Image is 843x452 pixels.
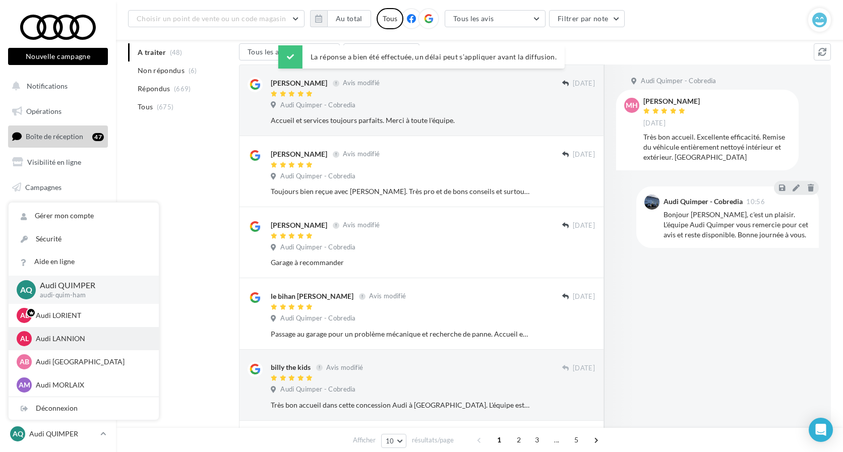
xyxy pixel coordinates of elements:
span: AL [20,310,29,320]
span: Audi Quimper - Cobredia [280,243,355,252]
span: (675) [157,103,174,111]
span: AB [20,357,29,367]
button: Au total [327,10,371,27]
span: résultats/page [412,435,454,445]
div: Très bon accueil dans cette concession Audi à [GEOGRAPHIC_DATA]. L'équipe est vraiment très sympa... [271,400,529,410]
a: AQ Audi QUIMPER [8,424,108,443]
span: (6) [189,67,197,75]
p: Audi [GEOGRAPHIC_DATA] [36,357,147,367]
span: 1 [491,432,507,448]
button: Choisir un point de vente ou un code magasin [128,10,305,27]
span: [DATE] [573,150,595,159]
span: AM [19,380,30,390]
span: AQ [13,429,23,439]
span: Boîte de réception [26,132,83,141]
span: 10 [386,437,394,445]
span: Audi Quimper - Cobredia [641,77,716,86]
div: billy the kids [271,362,311,372]
span: [DATE] [573,364,595,373]
div: Déconnexion [9,397,159,420]
span: Avis modifié [343,221,380,229]
span: Répondus [138,84,170,94]
span: Avis modifié [369,292,406,300]
span: Avis modifié [343,79,380,87]
a: Campagnes [6,177,110,198]
a: Aide en ligne [9,250,159,273]
div: Accueil et services toujours parfaits. Merci à toute l'équipe. [271,115,529,125]
button: Filtrer par note [549,10,625,27]
span: AL [20,334,29,344]
span: [DATE] [573,221,595,230]
span: 2 [511,432,527,448]
a: Boîte de réception47 [6,125,110,147]
span: Afficher [353,435,376,445]
button: Filtrer par note [343,43,419,60]
span: MH [626,100,638,110]
span: [DATE] [573,79,595,88]
span: Campagnes [25,182,62,191]
p: Audi QUIMPER [29,429,96,439]
button: Tous les avis [239,43,340,60]
div: 47 [92,133,104,141]
div: [PERSON_NAME] [643,98,700,105]
span: 5 [568,432,584,448]
p: audi-quim-ham [40,291,143,300]
a: Médiathèque [6,202,110,223]
span: Audi Quimper - Cobredia [280,101,355,110]
span: Tous les avis [453,14,494,23]
span: Notifications [27,82,68,90]
a: Visibilité en ligne [6,152,110,173]
button: Nouvelle campagne [8,48,108,65]
div: Très bon accueil. Excellente efficacité. Remise du véhicule entièrement nettoyé intérieur et exté... [643,132,791,162]
button: 10 [381,434,407,448]
span: Choisir un point de vente ou un code magasin [137,14,286,23]
div: le bihan [PERSON_NAME] [271,291,353,301]
div: Passage au garage pour un problème mécanique et recherche de panne. Accueil excellent ! Explicati... [271,329,529,339]
span: [DATE] [643,119,666,128]
span: Audi Quimper - Cobredia [280,314,355,323]
p: Audi QUIMPER [40,280,143,291]
span: Avis modifié [326,363,363,371]
p: Audi LORIENT [36,310,147,320]
button: Au total [310,10,371,27]
div: Garage à recommander [271,257,529,268]
div: Toujours bien reçue avec [PERSON_NAME]. Très pro et de bons conseils et surtout ne pousse pas à l... [271,186,529,197]
button: Notifications [6,76,106,97]
span: ... [549,432,565,448]
a: Sécurité [9,228,159,250]
a: PLV et print personnalisable [6,227,110,256]
a: Gérer mon compte [9,205,159,227]
span: Visibilité en ligne [27,158,81,166]
span: (669) [174,85,191,93]
span: Tous [138,102,153,112]
span: Audi Quimper - Cobredia [280,172,355,181]
a: Opérations [6,101,110,122]
div: Bonjour [PERSON_NAME], c'est un plaisir. L'équipe Audi Quimper vous remercie pour cet avis et res... [664,210,811,240]
span: [DATE] [573,292,595,301]
span: Audi Quimper - Cobredia [280,385,355,394]
div: [PERSON_NAME] [271,78,327,88]
div: [PERSON_NAME] [271,220,327,230]
span: Avis modifié [343,150,380,158]
p: Audi MORLAIX [36,380,147,390]
div: La réponse a bien été effectuée, un délai peut s’appliquer avant la diffusion. [278,45,565,69]
span: 3 [529,432,545,448]
div: Tous [377,8,403,29]
span: Non répondus [138,66,185,76]
button: Tous les avis [445,10,546,27]
div: Open Intercom Messenger [809,418,833,442]
span: Tous les avis [248,47,288,56]
span: Opérations [26,107,62,115]
p: Audi LANNION [36,334,147,344]
div: Audi Quimper - Cobredia [664,198,743,205]
span: AQ [20,284,32,295]
span: 10:56 [746,199,765,205]
div: [PERSON_NAME] [271,149,327,159]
